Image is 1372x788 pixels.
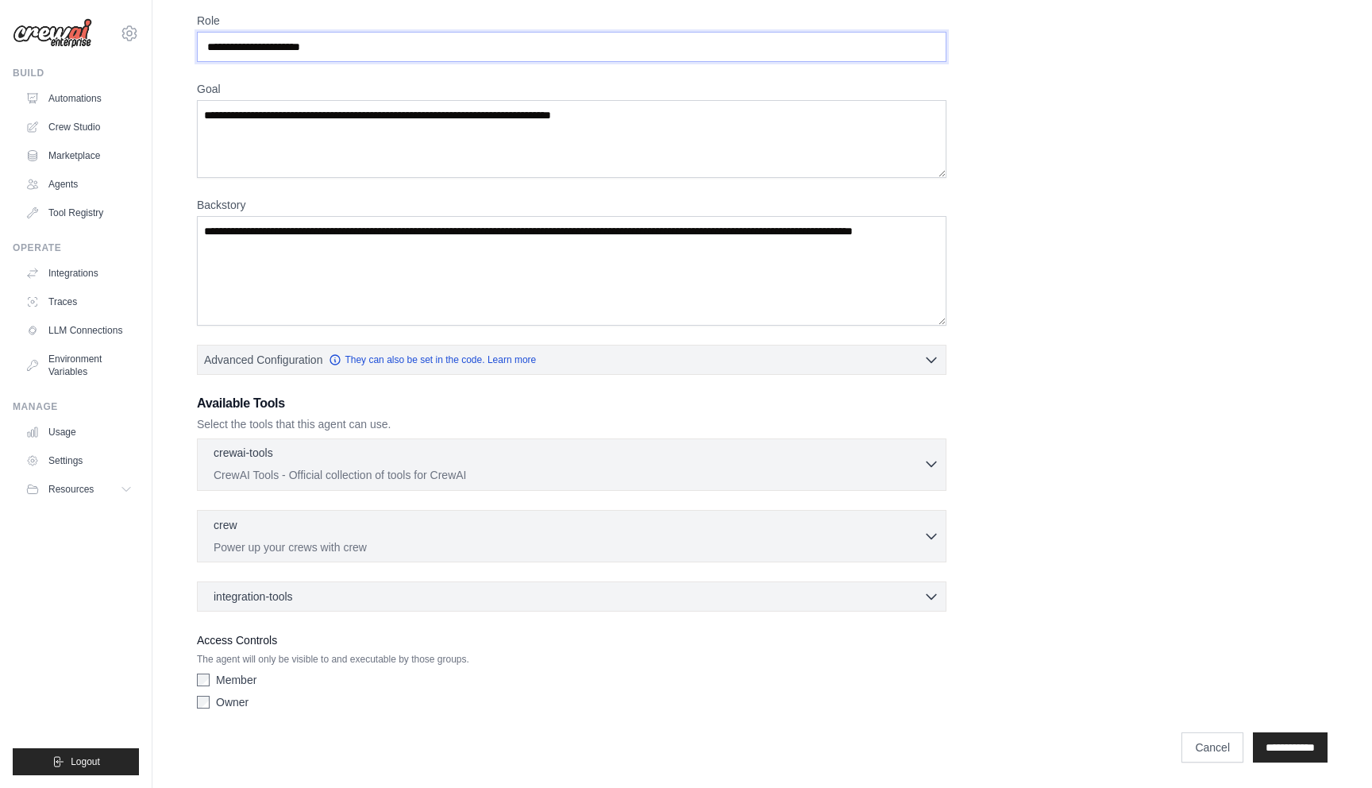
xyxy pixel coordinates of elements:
h3: Available Tools [197,394,946,413]
a: Crew Studio [19,114,139,140]
a: Usage [19,419,139,445]
button: integration-tools [204,589,939,605]
a: Settings [19,448,139,473]
a: Marketplace [19,143,139,168]
div: Build [13,67,139,79]
label: Goal [197,81,946,97]
div: Operate [13,241,139,254]
a: They can also be set in the code. Learn more [329,353,536,366]
button: Advanced Configuration They can also be set in the code. Learn more [198,346,946,374]
label: Access Controls [197,631,946,650]
span: Advanced Configuration [204,352,322,368]
a: Automations [19,86,139,111]
button: Resources [19,477,139,502]
p: Power up your crews with crew [214,539,923,555]
p: CrewAI Tools - Official collection of tools for CrewAI [214,467,923,483]
a: Environment Variables [19,346,139,384]
a: LLM Connections [19,318,139,343]
label: Backstory [197,197,946,213]
a: Traces [19,289,139,315]
span: Resources [48,483,94,496]
a: Cancel [1181,732,1243,763]
p: crew [214,517,237,533]
img: Logo [13,18,92,48]
span: Logout [71,755,100,768]
a: Tool Registry [19,200,139,226]
button: Logout [13,748,139,775]
button: crew Power up your crews with crew [204,517,939,555]
label: Member [216,672,256,688]
p: The agent will only be visible to and executable by those groups. [197,653,946,666]
p: crewai-tools [214,445,273,461]
label: Owner [216,694,249,710]
div: Manage [13,400,139,413]
button: crewai-tools CrewAI Tools - Official collection of tools for CrewAI [204,445,939,483]
span: integration-tools [214,589,293,605]
p: Select the tools that this agent can use. [197,416,946,432]
a: Integrations [19,261,139,286]
a: Agents [19,172,139,197]
label: Role [197,13,946,29]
